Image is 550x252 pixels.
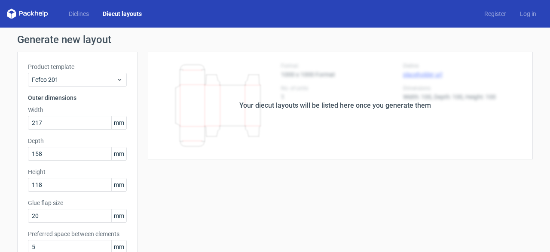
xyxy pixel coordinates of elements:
[17,34,533,45] h1: Generate new layout
[111,209,126,222] span: mm
[28,199,127,207] label: Glue flap size
[111,116,126,129] span: mm
[32,75,116,84] span: Fefco 201
[513,9,543,18] a: Log in
[28,230,127,238] label: Preferred space between elements
[28,137,127,145] label: Depth
[111,147,126,160] span: mm
[28,168,127,176] label: Height
[239,100,431,111] div: Your diecut layouts will be listed here once you generate them
[28,106,127,114] label: Width
[111,178,126,191] span: mm
[477,9,513,18] a: Register
[62,9,96,18] a: Dielines
[28,93,127,102] h3: Outer dimensions
[28,62,127,71] label: Product template
[96,9,149,18] a: Diecut layouts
